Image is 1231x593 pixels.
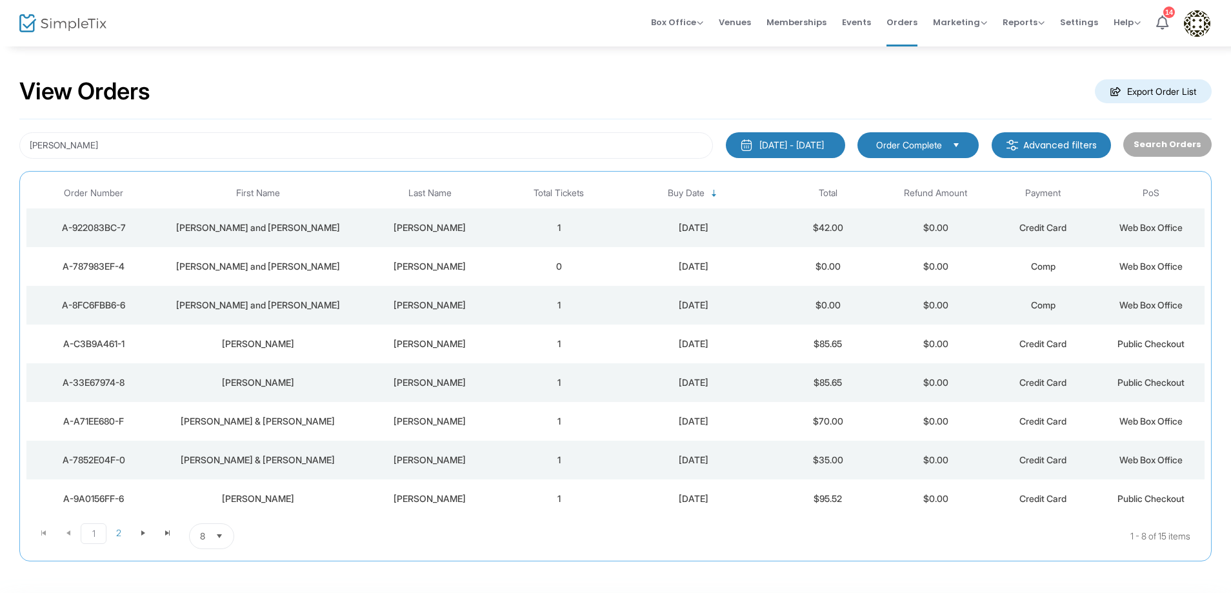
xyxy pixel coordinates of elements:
[882,208,990,247] td: $0.00
[358,454,502,467] div: Weber
[505,178,613,208] th: Total Tickets
[616,299,771,312] div: 7/4/2025
[1031,299,1056,310] span: Comp
[164,260,351,273] div: Ken and Chris
[505,441,613,479] td: 1
[1117,493,1185,504] span: Public Checkout
[164,376,351,389] div: Tina
[774,247,882,286] td: $0.00
[766,6,826,39] span: Memberships
[358,415,502,428] div: Weber
[30,299,157,312] div: A-8FC6FBB6-6
[1117,377,1185,388] span: Public Checkout
[668,188,705,199] span: Buy Date
[1019,454,1066,465] span: Credit Card
[19,132,713,159] input: Search by name, email, phone, order number, ip address, or last 4 digits of card
[505,325,613,363] td: 1
[616,221,771,234] div: 8/11/2025
[709,188,719,199] span: Sortable
[882,325,990,363] td: $0.00
[358,299,502,312] div: Weber
[1060,6,1098,39] span: Settings
[200,530,205,543] span: 8
[1163,5,1175,17] div: 14
[30,221,157,234] div: A-922083BC-7
[616,492,771,505] div: 10/22/2024
[616,415,771,428] div: 12/17/2024
[1019,416,1066,427] span: Credit Card
[842,6,871,39] span: Events
[155,523,180,543] span: Go to the last page
[774,402,882,441] td: $70.00
[1019,493,1066,504] span: Credit Card
[505,363,613,402] td: 1
[1003,16,1045,28] span: Reports
[163,528,173,538] span: Go to the last page
[616,260,771,273] div: 8/6/2025
[882,363,990,402] td: $0.00
[882,441,990,479] td: $0.00
[505,208,613,247] td: 1
[726,132,845,158] button: [DATE] - [DATE]
[19,77,150,106] h2: View Orders
[882,402,990,441] td: $0.00
[719,6,751,39] span: Venues
[992,132,1111,158] m-button: Advanced filters
[81,523,106,544] span: Page 1
[933,16,987,28] span: Marketing
[774,208,882,247] td: $42.00
[616,337,771,350] div: 4/21/2025
[30,337,157,350] div: A-C3B9A461-1
[164,492,351,505] div: ANGELICA
[1114,16,1141,28] span: Help
[1119,299,1183,310] span: Web Box Office
[30,376,157,389] div: A-33E67974-8
[131,523,155,543] span: Go to the next page
[358,376,502,389] div: Weber
[30,492,157,505] div: A-9A0156FF-6
[740,139,753,152] img: monthly
[759,139,824,152] div: [DATE] - [DATE]
[64,188,123,199] span: Order Number
[774,325,882,363] td: $85.65
[1006,139,1019,152] img: filter
[30,415,157,428] div: A-A71EE680-F
[236,188,280,199] span: First Name
[358,337,502,350] div: weber
[363,523,1190,549] kendo-pager-info: 1 - 8 of 15 items
[164,454,351,467] div: Ken & Chris
[774,479,882,518] td: $95.52
[947,138,965,152] button: Select
[1025,188,1061,199] span: Payment
[106,523,131,543] span: Page 2
[1095,79,1212,103] m-button: Export Order List
[164,221,351,234] div: Ken and Chris
[1019,222,1066,233] span: Credit Card
[1119,222,1183,233] span: Web Box Office
[886,6,917,39] span: Orders
[358,221,502,234] div: Weber
[164,337,351,350] div: scott
[505,402,613,441] td: 1
[774,363,882,402] td: $85.65
[1143,188,1159,199] span: PoS
[1119,454,1183,465] span: Web Box Office
[882,286,990,325] td: $0.00
[616,376,771,389] div: 3/31/2025
[1119,261,1183,272] span: Web Box Office
[505,286,613,325] td: 1
[505,479,613,518] td: 1
[616,454,771,467] div: 11/12/2024
[138,528,148,538] span: Go to the next page
[26,178,1205,518] div: Data table
[210,524,228,548] button: Select
[505,247,613,286] td: 0
[30,260,157,273] div: A-787983EF-4
[1031,261,1056,272] span: Comp
[408,188,452,199] span: Last Name
[774,178,882,208] th: Total
[1019,338,1066,349] span: Credit Card
[358,260,502,273] div: Weber
[1117,338,1185,349] span: Public Checkout
[882,479,990,518] td: $0.00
